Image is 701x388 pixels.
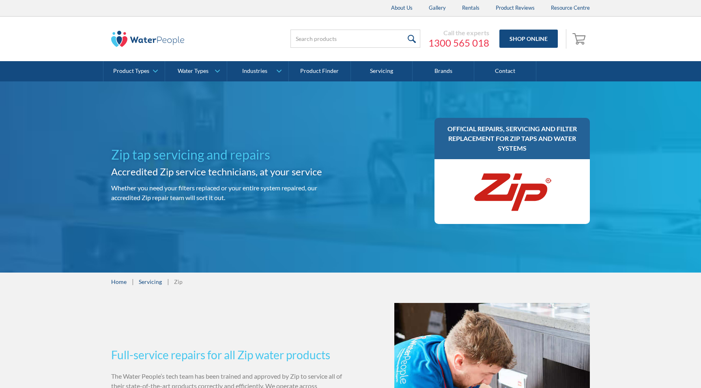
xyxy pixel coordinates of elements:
a: Water Types [165,61,226,81]
a: Shop Online [499,30,558,48]
h1: Zip tap servicing and repairs [111,145,347,164]
p: Whether you need your filters replaced or your entire system repaired, our accredited Zip repair ... [111,183,347,203]
a: Open cart [570,29,590,49]
div: Product Types [113,68,149,75]
a: Product Finder [289,61,350,81]
h3: Official repairs, servicing and filter replacement for Zip taps and water systems [443,124,582,153]
div: | [166,277,170,286]
h2: Accredited Zip service technicians, at your service [111,164,347,179]
div: | [131,277,135,286]
div: Zip [174,277,183,286]
div: Call the experts [428,29,489,37]
a: Home [111,277,127,286]
a: Product Types [103,61,165,81]
input: Search products [290,30,420,48]
a: Industries [227,61,288,81]
div: Water Types [178,68,209,75]
a: Brands [413,61,474,81]
img: The Water People [111,31,184,47]
a: Contact [474,61,536,81]
a: Servicing [351,61,413,81]
a: 1300 565 018 [428,37,489,49]
h3: Full-service repairs for all Zip water products [111,346,347,363]
a: Servicing [139,277,162,286]
div: Industries [242,68,267,75]
img: shopping cart [572,32,588,45]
